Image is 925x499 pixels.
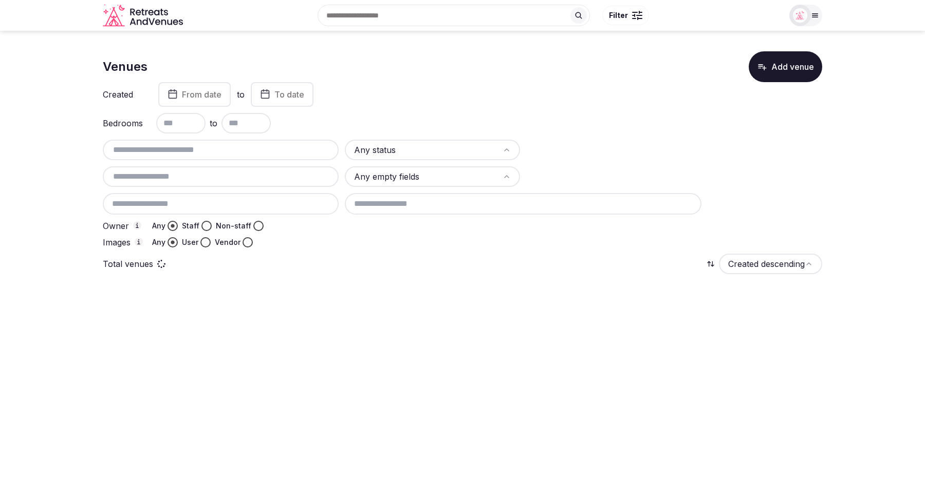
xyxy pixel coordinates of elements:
[182,89,221,100] span: From date
[251,82,313,107] button: To date
[103,221,144,231] label: Owner
[749,51,822,82] button: Add venue
[158,82,231,107] button: From date
[103,258,153,270] p: Total venues
[210,117,217,129] span: to
[103,119,144,127] label: Bedrooms
[103,58,147,75] h1: Venues
[793,8,807,23] img: Matt Grant Oakes
[216,221,251,231] label: Non-staff
[274,89,304,100] span: To date
[182,221,199,231] label: Staff
[103,4,185,27] svg: Retreats and Venues company logo
[609,10,628,21] span: Filter
[133,221,141,229] button: Owner
[103,4,185,27] a: Visit the homepage
[103,90,144,99] label: Created
[215,237,240,247] label: Vendor
[182,237,198,247] label: User
[152,237,165,247] label: Any
[152,221,165,231] label: Any
[135,238,143,246] button: Images
[602,6,649,25] button: Filter
[237,89,245,100] label: to
[103,238,144,247] label: Images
